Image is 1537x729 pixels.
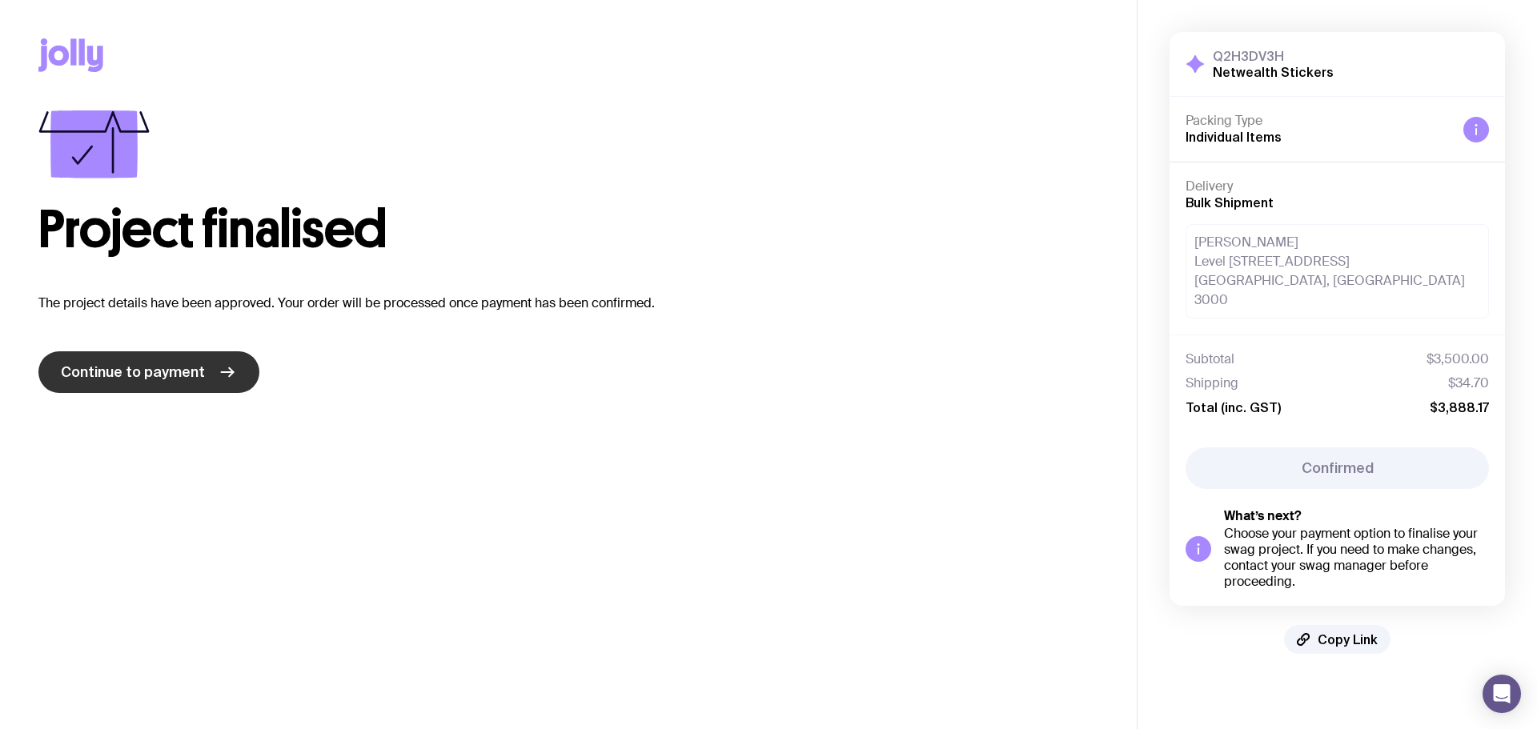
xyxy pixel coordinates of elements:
a: Continue to payment [38,351,259,393]
span: Bulk Shipment [1186,195,1274,210]
h4: Delivery [1186,178,1489,194]
h1: Project finalised [38,204,1098,255]
h2: Netwealth Stickers [1213,64,1334,80]
span: Continue to payment [61,362,205,382]
div: Open Intercom Messenger [1483,675,1521,713]
span: Total (inc. GST) [1186,399,1281,415]
div: Choose your payment option to finalise your swag project. If you need to make changes, contact yo... [1224,526,1489,590]
div: [PERSON_NAME] Level [STREET_ADDRESS] [GEOGRAPHIC_DATA], [GEOGRAPHIC_DATA] 3000 [1186,224,1489,318]
h4: Packing Type [1186,113,1451,129]
span: $3,500.00 [1427,351,1489,367]
span: Individual Items [1186,130,1282,144]
button: Confirmed [1186,447,1489,489]
p: The project details have been approved. Your order will be processed once payment has been confir... [38,294,1098,313]
span: Copy Link [1318,631,1378,647]
button: Copy Link [1284,625,1391,654]
span: $3,888.17 [1430,399,1489,415]
span: Shipping [1186,375,1238,391]
h5: What’s next? [1224,508,1489,524]
span: $34.70 [1448,375,1489,391]
h3: Q2H3DV3H [1213,48,1334,64]
span: Subtotal [1186,351,1234,367]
